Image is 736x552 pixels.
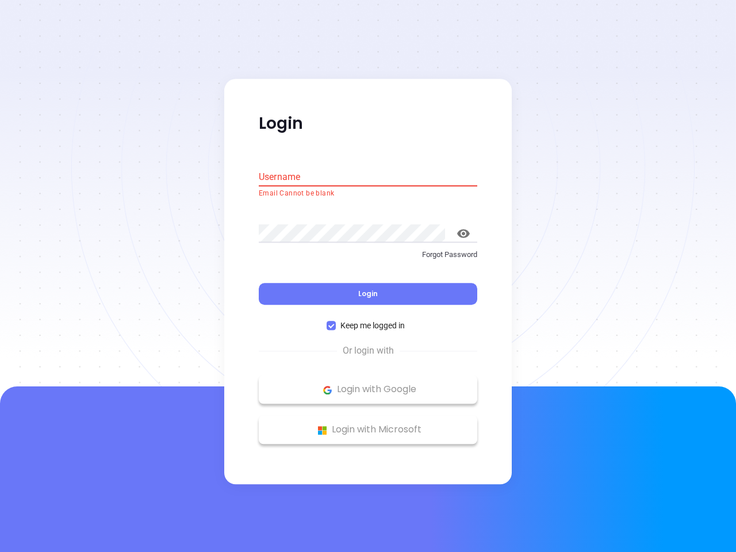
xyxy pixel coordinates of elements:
img: Microsoft Logo [315,423,329,438]
span: Keep me logged in [336,320,409,332]
p: Email Cannot be blank [259,188,477,200]
p: Login [259,113,477,134]
p: Login with Microsoft [264,421,471,439]
button: Microsoft Logo Login with Microsoft [259,416,477,444]
a: Forgot Password [259,249,477,270]
p: Login with Google [264,381,471,398]
img: Google Logo [320,383,335,397]
span: Login [358,289,378,299]
button: Login [259,283,477,305]
p: Forgot Password [259,249,477,260]
button: toggle password visibility [450,220,477,247]
span: Or login with [337,344,400,358]
button: Google Logo Login with Google [259,375,477,404]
